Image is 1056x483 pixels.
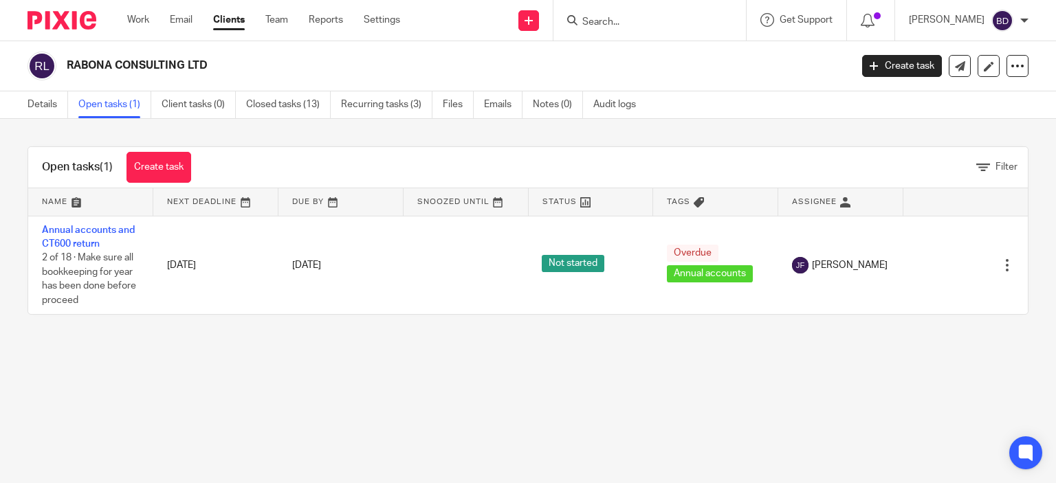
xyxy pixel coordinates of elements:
a: Create task [126,152,191,183]
span: Filter [995,162,1017,172]
span: Overdue [667,245,718,262]
a: Recurring tasks (3) [341,91,432,118]
a: Clients [213,13,245,27]
span: Not started [542,255,604,272]
a: Files [443,91,474,118]
a: Settings [364,13,400,27]
a: Annual accounts and CT600 return [42,225,135,249]
a: Reports [309,13,343,27]
span: Get Support [780,15,833,25]
img: svg%3E [991,10,1013,32]
a: Audit logs [593,91,646,118]
td: [DATE] [153,216,278,314]
a: Work [127,13,149,27]
a: Closed tasks (13) [246,91,331,118]
img: svg%3E [792,257,808,273]
span: [PERSON_NAME] [812,258,888,272]
a: Email [170,13,192,27]
span: Tags [667,198,690,205]
a: Create task [862,55,942,77]
h1: Open tasks [42,160,113,175]
span: [DATE] [292,260,321,270]
a: Client tasks (0) [162,91,236,118]
input: Search [581,16,705,29]
span: (1) [100,161,113,172]
span: Status [542,198,577,205]
p: [PERSON_NAME] [909,13,984,27]
span: 2 of 18 · Make sure all bookkeeping for year has been done before proceed [42,253,136,305]
img: svg%3E [27,52,56,80]
h2: RABONA CONSULTING LTD [67,58,687,73]
a: Emails [484,91,522,118]
a: Notes (0) [533,91,583,118]
span: Snoozed Until [417,198,489,205]
span: Annual accounts [667,265,753,282]
a: Team [265,13,288,27]
img: Pixie [27,11,96,30]
a: Open tasks (1) [78,91,151,118]
a: Details [27,91,68,118]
